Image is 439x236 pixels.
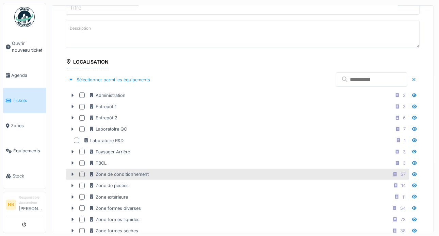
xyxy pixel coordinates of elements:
div: Zone de conditionnement [89,171,149,178]
span: Ouvrir nouveau ticket [12,40,43,53]
div: Zone extérieure [89,194,128,200]
label: Description [68,24,92,33]
div: Administration [89,92,126,99]
div: 3 [403,92,406,99]
div: Entrepôt 2 [89,115,117,121]
div: Zone formes diverses [89,205,141,212]
div: Zone formes sèches [89,227,138,234]
div: Responsable demandeur [19,195,43,205]
div: Localisation [66,57,109,68]
li: NB [6,200,16,210]
span: Équipements [13,148,43,154]
div: Entrepôt 1 [89,103,116,110]
div: Paysager Arrière [89,149,130,155]
div: 57 [401,171,406,178]
div: 1 [404,137,406,144]
li: [PERSON_NAME] [19,195,43,215]
div: 73 [401,216,406,223]
span: Stock [13,173,43,179]
span: Tickets [13,97,43,104]
a: Équipements [3,138,46,164]
span: Agenda [11,72,43,79]
div: 7 [403,126,406,132]
div: Zone de pesées [89,182,129,189]
div: 38 [400,227,406,234]
div: 6 [403,115,406,121]
a: Ouvrir nouveau ticket [3,31,46,63]
div: Zone formes liquides [89,216,140,223]
div: Laboratoire R&D [83,137,124,144]
a: NB Responsable demandeur[PERSON_NAME] [6,195,43,216]
span: Zones [11,122,43,129]
img: Badge_color-CXgf-gQk.svg [14,7,35,27]
a: Stock [3,164,46,189]
div: 14 [401,182,406,189]
div: TBCL [89,160,107,166]
div: 3 [403,160,406,166]
div: 3 [403,149,406,155]
div: Laboratoire QC [89,126,127,132]
a: Agenda [3,63,46,88]
div: 11 [402,194,406,200]
a: Tickets [3,88,46,113]
div: 3 [403,103,406,110]
div: 54 [400,205,406,212]
div: Sélectionner parmi les équipements [66,75,153,84]
label: Titre [68,3,83,12]
a: Zones [3,113,46,138]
